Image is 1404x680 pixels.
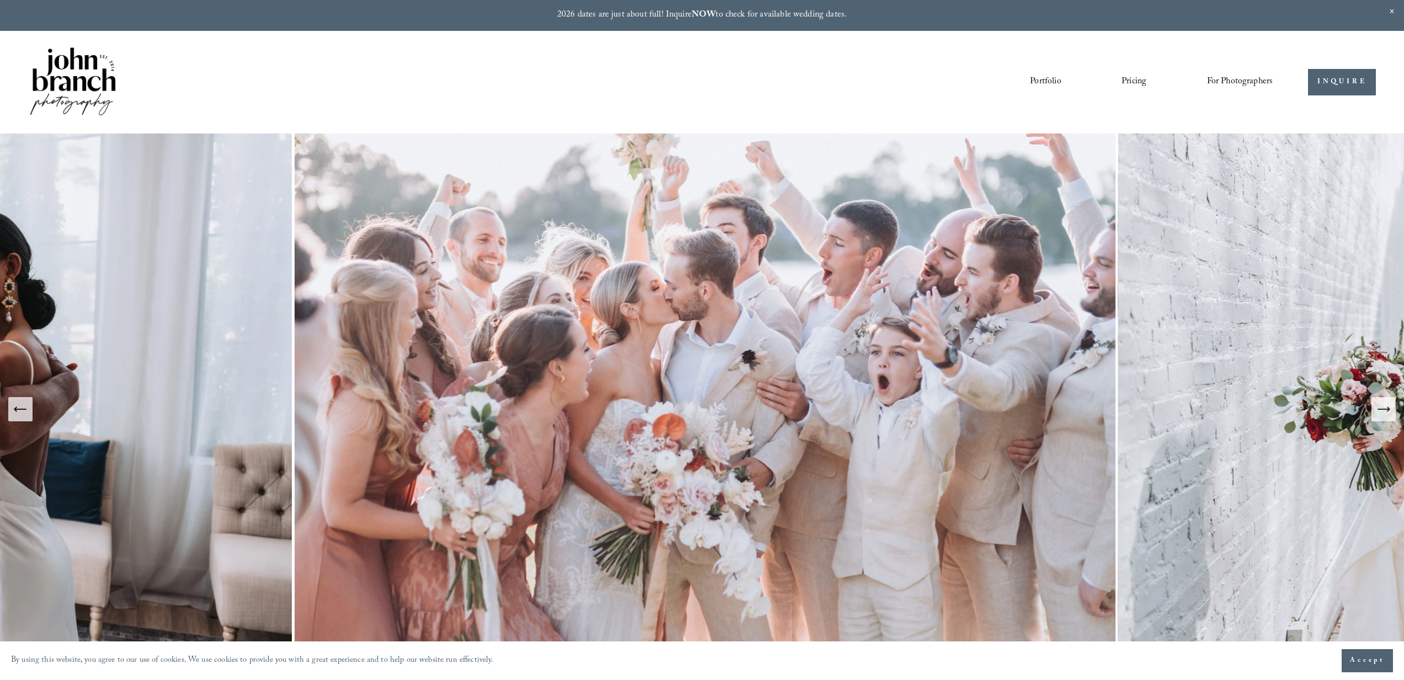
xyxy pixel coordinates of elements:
a: folder dropdown [1207,73,1273,92]
a: Pricing [1122,73,1146,92]
button: Previous Slide [8,397,33,421]
span: For Photographers [1207,73,1273,90]
p: By using this website, you agree to our use of cookies. We use cookies to provide you with a grea... [11,653,494,669]
span: Accept [1350,655,1385,666]
a: Portfolio [1030,73,1061,92]
img: John Branch IV Photography [28,45,118,120]
button: Accept [1342,649,1393,672]
button: Next Slide [1371,397,1396,421]
a: INQUIRE [1308,69,1376,96]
